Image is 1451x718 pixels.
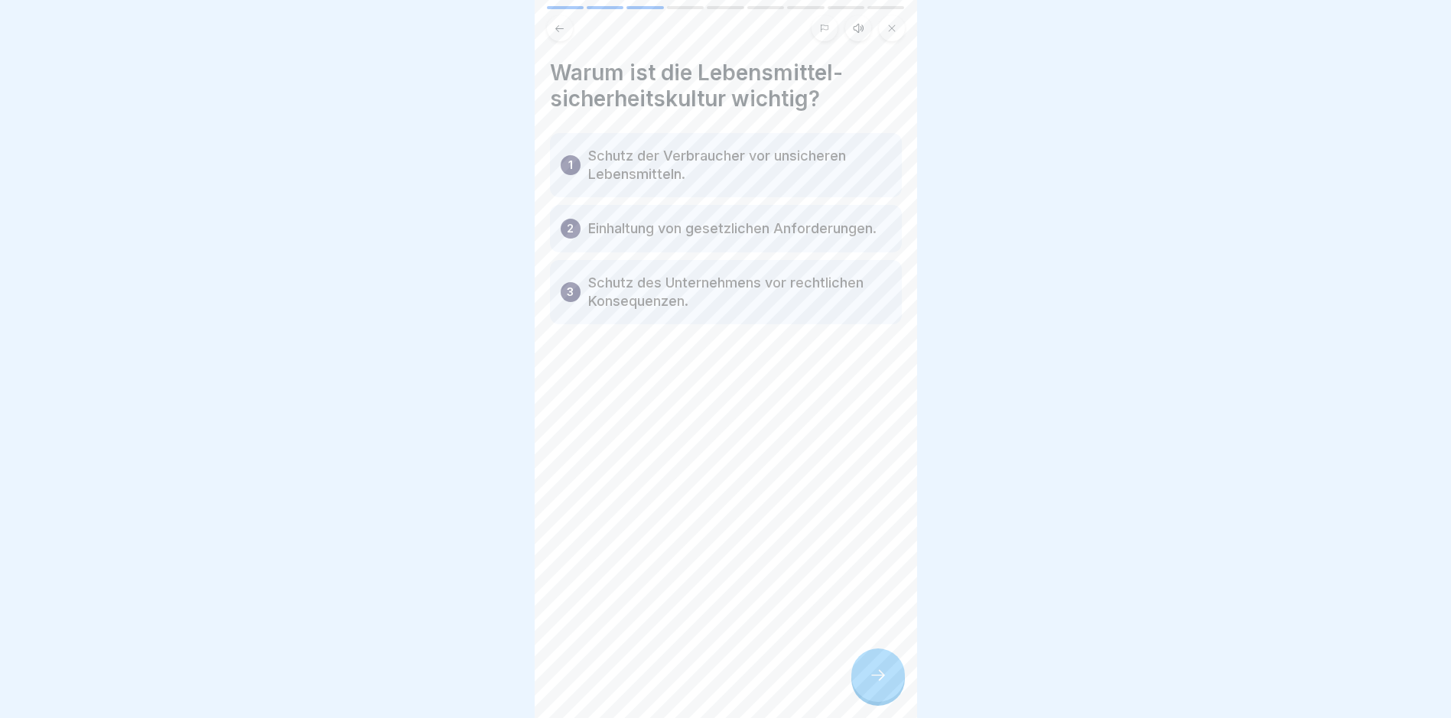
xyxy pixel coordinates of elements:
[568,156,573,174] p: 1
[588,219,877,238] p: Einhaltung von gesetzlichen Anforderungen.
[588,274,891,310] p: Schutz des Unternehmens vor rechtlichen Konsequenzen.
[550,60,902,112] h4: Warum ist die Lebensmittel-sicherheitskultur wichtig?
[567,219,574,238] p: 2
[567,283,574,301] p: 3
[588,147,891,184] p: Schutz der Verbraucher vor unsicheren Lebensmitteln.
